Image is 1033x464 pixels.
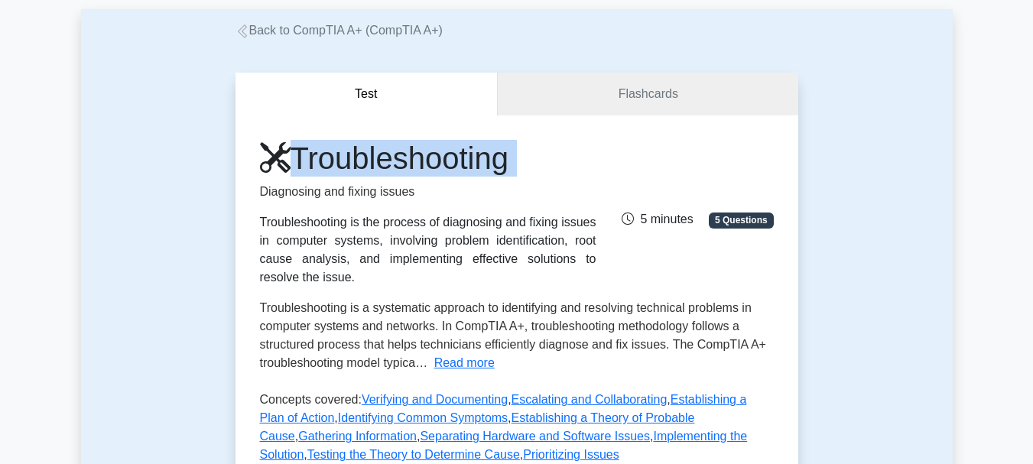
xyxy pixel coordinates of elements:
[434,354,495,372] button: Read more
[709,213,773,228] span: 5 Questions
[260,213,596,287] div: Troubleshooting is the process of diagnosing and fixing issues in computer systems, involving pro...
[260,140,596,177] h1: Troubleshooting
[362,393,508,406] a: Verifying and Documenting
[260,430,748,461] a: Implementing the Solution
[512,393,668,406] a: Escalating and Collaborating
[622,213,693,226] span: 5 minutes
[307,448,520,461] a: Testing the Theory to Determine Cause
[236,24,443,37] a: Back to CompTIA A+ (CompTIA A+)
[236,73,499,116] button: Test
[260,183,596,201] p: Diagnosing and fixing issues
[498,73,797,116] a: Flashcards
[298,430,417,443] a: Gathering Information
[420,430,650,443] a: Separating Hardware and Software Issues
[260,393,747,424] a: Establishing a Plan of Action
[260,411,695,443] a: Establishing a Theory of Probable Cause
[260,301,766,369] span: Troubleshooting is a systematic approach to identifying and resolving technical problems in compu...
[338,411,508,424] a: Identifying Common Symptoms
[523,448,619,461] a: Prioritizing Issues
